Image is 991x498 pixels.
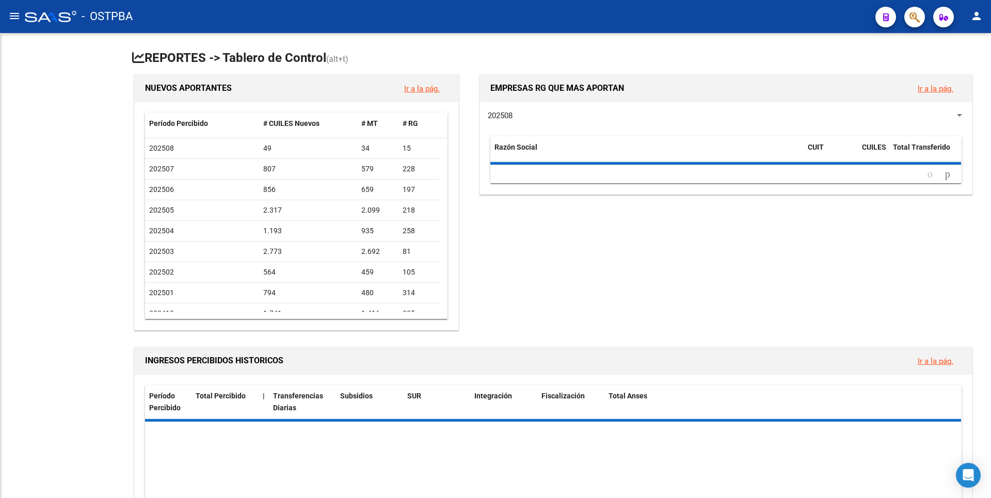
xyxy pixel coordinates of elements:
[263,184,354,196] div: 856
[604,385,953,419] datatable-header-cell: Total Anses
[858,136,889,170] datatable-header-cell: CUILES
[490,83,624,93] span: EMPRESAS RG QUE MAS APORTAN
[340,392,373,400] span: Subsidios
[403,266,436,278] div: 105
[893,143,950,151] span: Total Transferido
[263,119,319,127] span: # CUILES Nuevos
[82,5,133,28] span: - OSTPBA
[403,308,436,319] div: 325
[149,309,174,317] span: 202412
[398,113,440,135] datatable-header-cell: # RG
[263,204,354,216] div: 2.317
[149,206,174,214] span: 202505
[609,392,647,400] span: Total Anses
[361,204,394,216] div: 2.099
[149,268,174,276] span: 202502
[8,10,21,22] mat-icon: menu
[145,113,259,135] datatable-header-cell: Período Percibido
[149,165,174,173] span: 202507
[191,385,259,419] datatable-header-cell: Total Percibido
[361,225,394,237] div: 935
[263,246,354,258] div: 2.773
[403,204,436,216] div: 218
[326,54,348,64] span: (alt+t)
[361,246,394,258] div: 2.692
[923,169,937,180] a: go to previous page
[361,142,394,154] div: 34
[490,136,804,170] datatable-header-cell: Razón Social
[263,225,354,237] div: 1.193
[149,247,174,255] span: 202503
[804,136,858,170] datatable-header-cell: CUIT
[537,385,604,419] datatable-header-cell: Fiscalización
[145,385,191,419] datatable-header-cell: Período Percibido
[403,246,436,258] div: 81
[263,142,354,154] div: 49
[259,385,269,419] datatable-header-cell: |
[145,83,232,93] span: NUEVOS APORTANTES
[263,266,354,278] div: 564
[263,308,354,319] div: 1.741
[541,392,585,400] span: Fiscalización
[336,385,403,419] datatable-header-cell: Subsidios
[918,357,953,366] a: Ir a la pág.
[403,225,436,237] div: 258
[196,392,246,400] span: Total Percibido
[407,392,421,400] span: SUR
[263,287,354,299] div: 794
[269,385,336,419] datatable-header-cell: Transferencias Diarias
[149,392,181,412] span: Período Percibido
[488,111,513,120] span: 202508
[149,144,174,152] span: 202508
[361,287,394,299] div: 480
[862,143,886,151] span: CUILES
[403,119,418,127] span: # RG
[259,113,358,135] datatable-header-cell: # CUILES Nuevos
[970,10,983,22] mat-icon: person
[494,143,537,151] span: Razón Social
[361,266,394,278] div: 459
[149,119,208,127] span: Período Percibido
[403,287,436,299] div: 314
[361,184,394,196] div: 659
[263,163,354,175] div: 807
[403,184,436,196] div: 197
[149,227,174,235] span: 202504
[909,79,962,98] button: Ir a la pág.
[361,119,378,127] span: # MT
[263,392,265,400] span: |
[403,163,436,175] div: 228
[470,385,537,419] datatable-header-cell: Integración
[403,142,436,154] div: 15
[149,185,174,194] span: 202506
[808,143,824,151] span: CUIT
[474,392,512,400] span: Integración
[956,463,981,488] div: Open Intercom Messenger
[403,385,470,419] datatable-header-cell: SUR
[889,136,961,170] datatable-header-cell: Total Transferido
[357,113,398,135] datatable-header-cell: # MT
[361,308,394,319] div: 1.416
[145,356,283,365] span: INGRESOS PERCIBIDOS HISTORICOS
[132,50,974,68] h1: REPORTES -> Tablero de Control
[404,84,440,93] a: Ir a la pág.
[273,392,323,412] span: Transferencias Diarias
[396,79,448,98] button: Ir a la pág.
[940,169,955,180] a: go to next page
[149,288,174,297] span: 202501
[918,84,953,93] a: Ir a la pág.
[909,351,962,371] button: Ir a la pág.
[361,163,394,175] div: 579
